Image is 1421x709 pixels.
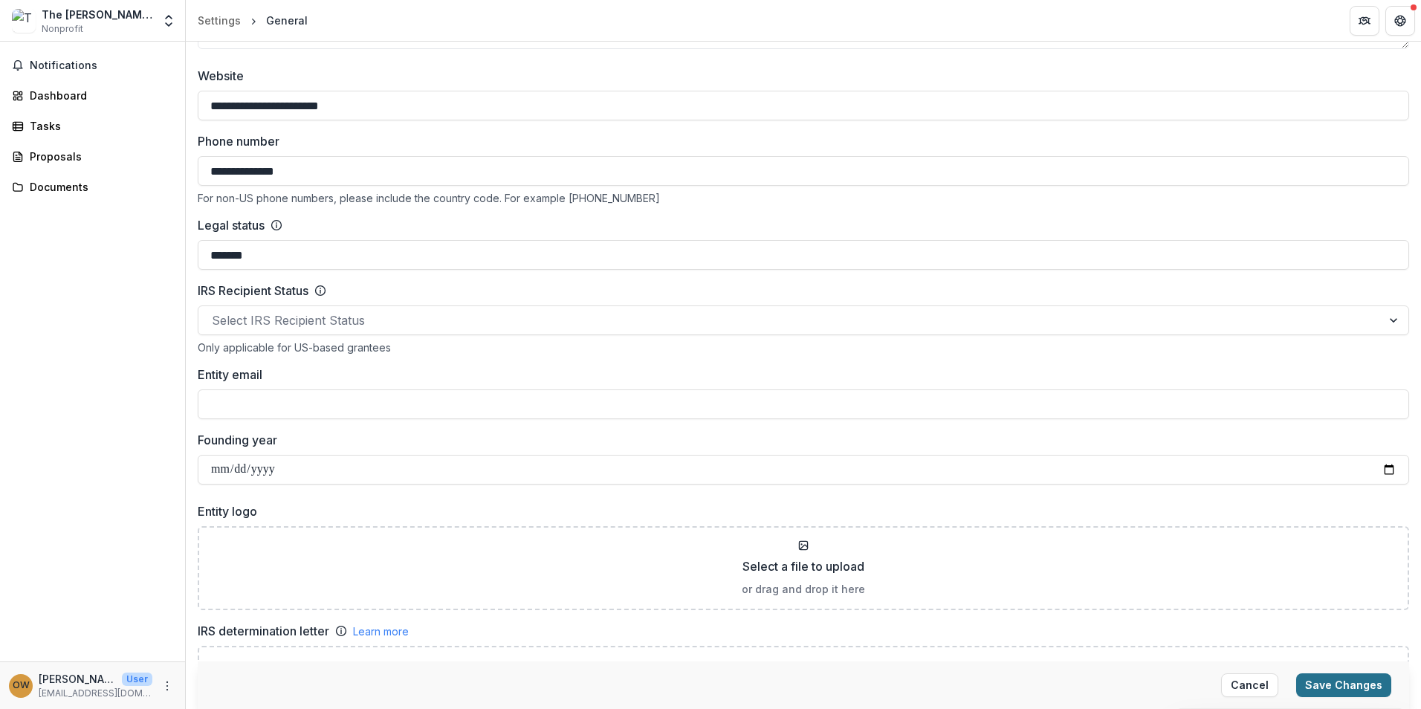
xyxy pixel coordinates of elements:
img: The John and Mable Ringling Museum of Art [12,9,36,33]
button: Cancel [1221,673,1278,697]
div: The [PERSON_NAME] and [PERSON_NAME][GEOGRAPHIC_DATA] [42,7,152,22]
div: For non-US phone numbers, please include the country code. For example [PHONE_NUMBER] [198,192,1409,204]
button: Get Help [1385,6,1415,36]
p: [PERSON_NAME] [39,671,116,687]
div: Only applicable for US-based grantees [198,341,1409,354]
div: Proposals [30,149,167,164]
p: or drag and drop it here [742,581,865,597]
label: Phone number [198,132,1400,150]
button: More [158,677,176,695]
span: Nonprofit [42,22,83,36]
p: User [122,673,152,686]
a: Learn more [353,624,409,639]
a: Settings [192,10,247,31]
button: Partners [1350,6,1379,36]
p: Select a file to upload [742,557,864,575]
label: Legal status [198,216,265,234]
span: Notifications [30,59,173,72]
label: IRS determination letter [198,622,329,640]
label: IRS Recipient Status [198,282,308,300]
label: Entity email [198,366,1400,383]
button: Save Changes [1296,673,1391,697]
div: Ola Wlusek [13,681,30,690]
a: Documents [6,175,179,199]
button: Notifications [6,54,179,77]
nav: breadcrumb [192,10,314,31]
div: Documents [30,179,167,195]
button: Open entity switcher [158,6,179,36]
label: Founding year [198,431,1400,449]
label: Entity logo [198,502,1400,520]
div: Dashboard [30,88,167,103]
a: Tasks [6,114,179,138]
label: Website [198,67,1400,85]
div: Tasks [30,118,167,134]
div: Settings [198,13,241,28]
p: [EMAIL_ADDRESS][DOMAIN_NAME] [39,687,152,700]
a: Dashboard [6,83,179,108]
div: General [266,13,308,28]
a: Proposals [6,144,179,169]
